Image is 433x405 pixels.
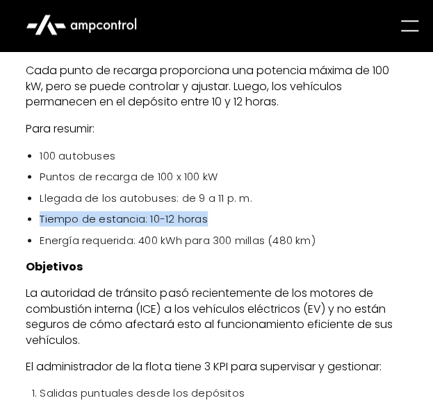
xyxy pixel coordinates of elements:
[26,359,407,374] p: El administrador de la flota tiene 3 KPI para supervisar y gestionar:
[26,258,83,274] strong: Objetivos
[385,6,430,45] div: menu
[40,385,407,400] li: Salidas puntuales desde los depósitos
[40,148,407,163] li: 100 autobuses
[40,190,407,205] li: Llegada de los autobuses: de 9 a 11 p. m.
[26,63,407,110] p: Cada punto de recarga proporciona una potencia máxima de 100 kW, pero se puede controlar y ajusta...
[26,285,407,347] p: La autoridad de tránsito pasó recientemente de los motores de combustión interna (ICE) a los vehí...
[40,232,407,248] li: Energía requerida: 400 kWh para 300 millas (480 km)
[26,121,407,136] p: Para resumir:
[40,211,407,226] li: Tiempo de estancia: 10-12 horas
[40,169,407,184] li: Puntos de recarga de 100 x 100 kW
